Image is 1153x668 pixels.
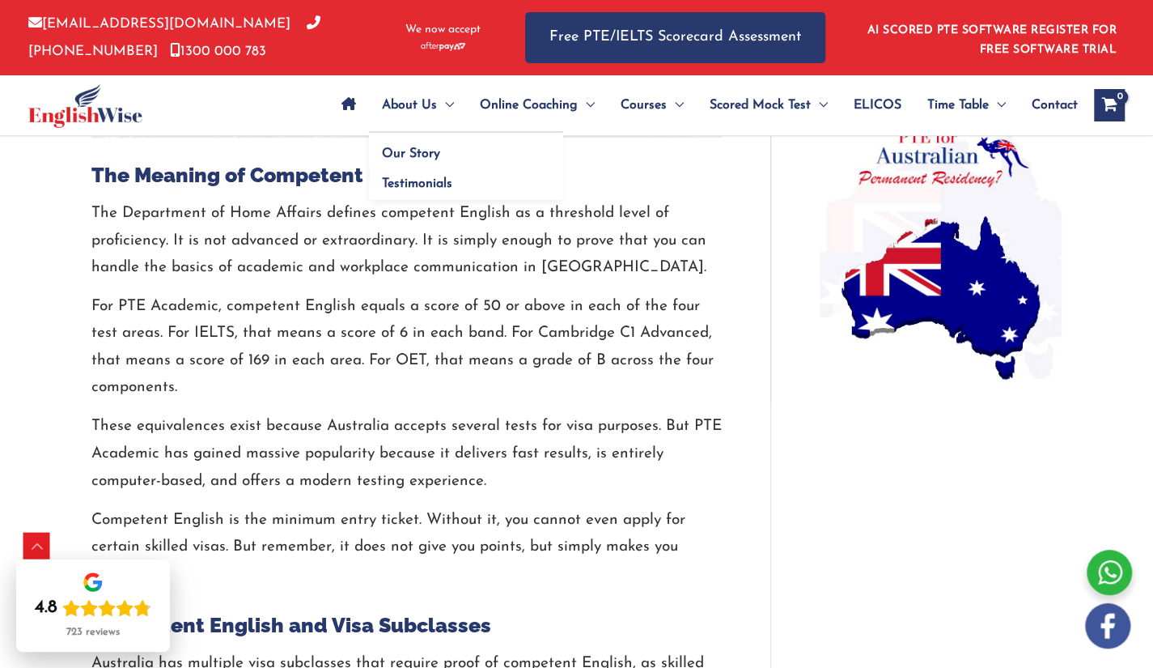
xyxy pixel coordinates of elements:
[1085,603,1130,649] img: white-facebook.png
[382,77,437,134] span: About Us
[35,597,57,619] div: 4.8
[369,77,467,134] a: About UsMenu Toggle
[421,42,465,51] img: Afterpay-Logo
[382,177,452,190] span: Testimonials
[867,24,1117,56] a: AI SCORED PTE SOFTWARE REGISTER FOR FREE SOFTWARE TRIAL
[369,164,563,201] a: Testimonials
[329,77,1078,134] nav: Site Navigation: Main Menu
[841,77,914,134] a: ELICOS
[91,506,722,587] p: Competent English is the minimum entry ticket. Without it, you cannot even apply for certain skil...
[811,77,828,134] span: Menu Toggle
[28,17,320,57] a: [PHONE_NUMBER]
[710,77,811,134] span: Scored Mock Test
[608,77,697,134] a: CoursesMenu Toggle
[667,77,684,134] span: Menu Toggle
[927,77,989,134] span: Time Table
[170,45,266,58] a: 1300 000 783
[369,133,563,164] a: Our Story
[480,77,578,134] span: Online Coaching
[437,77,454,134] span: Menu Toggle
[854,77,901,134] span: ELICOS
[467,77,608,134] a: Online CoachingMenu Toggle
[1032,77,1078,134] span: Contact
[28,17,290,31] a: [EMAIL_ADDRESS][DOMAIN_NAME]
[578,77,595,134] span: Menu Toggle
[91,611,722,638] h2: Competent English and Visa Subclasses
[621,77,667,134] span: Courses
[91,200,722,281] p: The Department of Home Affairs defines competent English as a threshold level of proficiency. It ...
[858,11,1125,64] aside: Header Widget 1
[1019,77,1078,134] a: Contact
[35,597,151,619] div: Rating: 4.8 out of 5
[405,22,481,38] span: We now accept
[989,77,1006,134] span: Menu Toggle
[525,12,825,63] a: Free PTE/IELTS Scorecard Assessment
[91,413,722,494] p: These equivalences exist because Australia accepts several tests for visa purposes. But PTE Acade...
[697,77,841,134] a: Scored Mock TestMenu Toggle
[914,77,1019,134] a: Time TableMenu Toggle
[28,83,142,128] img: cropped-ew-logo
[91,293,722,401] p: For PTE Academic, competent English equals a score of 50 or above in each of the four test areas....
[66,626,120,639] div: 723 reviews
[1094,89,1125,121] a: View Shopping Cart, empty
[382,147,440,160] span: Our Story
[91,162,722,189] h2: The Meaning of Competent English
